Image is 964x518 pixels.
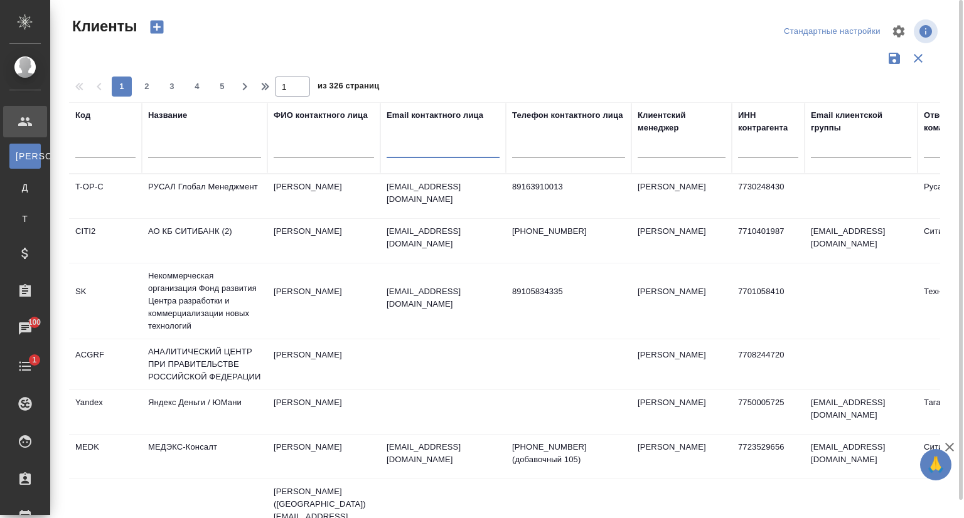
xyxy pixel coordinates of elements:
td: РУСАЛ Глобал Менеджмент [142,174,267,218]
span: 4 [187,80,207,93]
p: [EMAIL_ADDRESS][DOMAIN_NAME] [387,285,500,310]
p: [EMAIL_ADDRESS][DOMAIN_NAME] [387,181,500,206]
td: Некоммерческая организация Фонд развития Центра разработки и коммерциализации новых технологий [142,263,267,339]
td: 7710401987 [732,219,805,263]
td: АО КБ СИТИБАНК (2) [142,219,267,263]
div: Код [75,109,90,122]
button: 4 [187,77,207,97]
span: 🙏 [925,452,946,478]
td: [PERSON_NAME] [267,342,380,386]
span: Клиенты [69,16,137,36]
td: [EMAIL_ADDRESS][DOMAIN_NAME] [805,219,918,263]
a: Д [9,175,41,200]
span: 1 [24,354,44,366]
p: 89163910013 [512,181,625,193]
div: split button [781,22,884,41]
span: 3 [162,80,182,93]
button: Сбросить фильтры [906,46,930,70]
a: 100 [3,313,47,344]
td: [PERSON_NAME] [631,279,732,323]
td: 7750005725 [732,390,805,434]
span: 100 [21,316,49,329]
td: T-OP-C [69,174,142,218]
td: АНАЛИТИЧЕСКИЙ ЦЕНТР ПРИ ПРАВИТЕЛЬСТВЕ РОССИЙСКОЙ ФЕДЕРАЦИИ [142,339,267,389]
span: Т [16,213,35,225]
td: [EMAIL_ADDRESS][DOMAIN_NAME] [805,390,918,434]
div: Телефон контактного лица [512,109,623,122]
td: 7723529656 [732,435,805,478]
p: [PHONE_NUMBER] [512,225,625,238]
span: из 326 страниц [318,78,379,97]
td: МЕДЭКС-Консалт [142,435,267,478]
span: Настроить таблицу [884,16,914,46]
span: [PERSON_NAME] [16,150,35,162]
a: [PERSON_NAME] [9,144,41,169]
span: Посмотреть информацию [914,19,940,43]
span: Д [16,181,35,194]
button: Сохранить фильтры [882,46,906,70]
td: 7730248430 [732,174,805,218]
div: ИНН контрагента [738,109,798,134]
td: [PERSON_NAME] [631,435,732,478]
td: MEDK [69,435,142,478]
td: [PERSON_NAME] [267,390,380,434]
div: Клиентский менеджер [638,109,726,134]
p: [EMAIL_ADDRESS][DOMAIN_NAME] [387,225,500,250]
a: Т [9,206,41,231]
div: Email клиентской группы [811,109,911,134]
div: Название [148,109,187,122]
td: Яндекс Деньги / ЮМани [142,390,267,434]
div: Email контактного лица [387,109,483,122]
span: 2 [137,80,157,93]
button: 2 [137,77,157,97]
button: 5 [212,77,232,97]
td: [PERSON_NAME] [267,279,380,323]
div: ФИО контактного лица [274,109,368,122]
td: [PERSON_NAME] [631,342,732,386]
td: 7701058410 [732,279,805,323]
td: [PERSON_NAME] [631,174,732,218]
p: [EMAIL_ADDRESS][DOMAIN_NAME] [387,441,500,466]
p: 89105834335 [512,285,625,298]
td: [PERSON_NAME] [631,219,732,263]
a: 1 [3,351,47,382]
td: Yandex [69,390,142,434]
td: [PERSON_NAME] [631,390,732,434]
button: 3 [162,77,182,97]
td: 7708244720 [732,342,805,386]
p: [PHONE_NUMBER] (добавочный 105) [512,441,625,466]
td: [EMAIL_ADDRESS][DOMAIN_NAME] [805,435,918,478]
button: 🙏 [920,449,951,480]
td: ACGRF [69,342,142,386]
td: SK [69,279,142,323]
td: [PERSON_NAME] [267,174,380,218]
span: 5 [212,80,232,93]
button: Создать [142,16,172,38]
td: CITI2 [69,219,142,263]
td: [PERSON_NAME] [267,219,380,263]
td: [PERSON_NAME] [267,435,380,478]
